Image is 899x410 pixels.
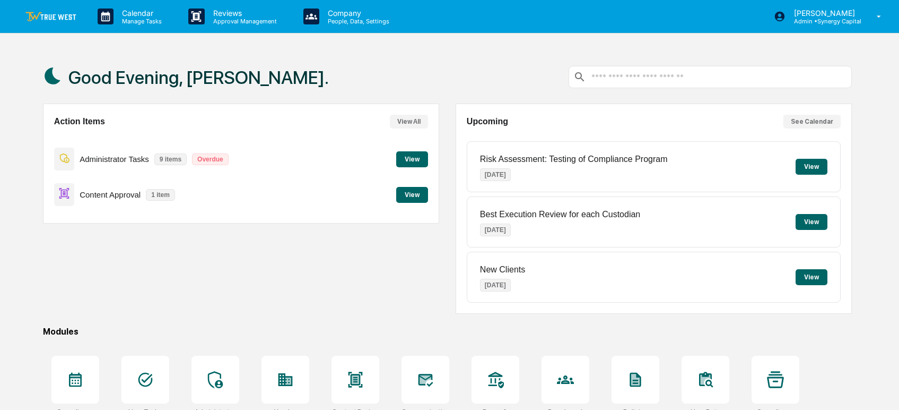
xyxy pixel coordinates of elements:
p: [DATE] [480,279,511,292]
button: View [796,159,827,175]
p: [PERSON_NAME] [785,8,861,18]
p: Best Execution Review for each Custodian [480,210,640,219]
p: Reviews [205,8,282,18]
p: Overdue [192,153,229,165]
p: Manage Tasks [114,18,167,25]
p: [DATE] [480,224,511,236]
button: See Calendar [783,115,841,129]
h2: Action Items [54,117,105,126]
div: Modules [43,327,852,337]
p: New Clients [480,265,525,275]
p: People, Data, Settings [319,18,395,25]
h1: Good Evening, [PERSON_NAME]. [68,67,329,88]
img: logo [25,12,76,22]
h2: Upcoming [467,117,508,126]
p: Admin • Synergy Capital [785,18,861,25]
button: View [796,214,827,230]
p: 9 items [154,153,187,165]
button: View [796,269,827,285]
p: Calendar [114,8,167,18]
a: View [396,153,428,164]
p: [DATE] [480,168,511,181]
a: View [396,189,428,199]
p: Administrator Tasks [80,155,149,164]
p: 1 item [146,189,175,201]
p: Company [319,8,395,18]
button: View [396,151,428,167]
button: View [396,187,428,203]
p: Approval Management [205,18,282,25]
p: Content Approval [80,190,141,199]
button: View All [390,115,428,129]
p: Risk Assessment: Testing of Compliance Program [480,155,668,164]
